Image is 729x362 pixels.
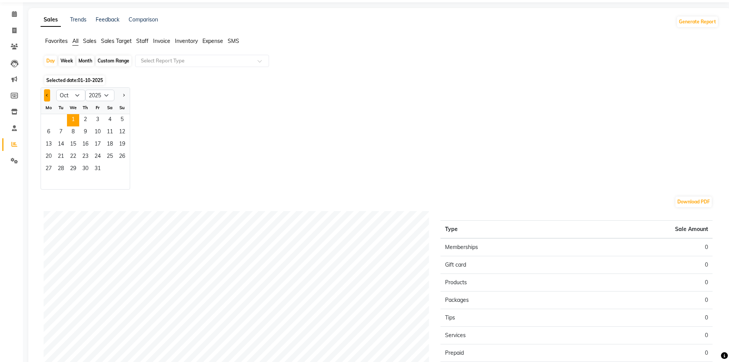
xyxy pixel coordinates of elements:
span: 24 [91,151,104,163]
div: Sunday, October 19, 2025 [116,139,128,151]
span: 11 [104,126,116,139]
td: Packages [440,292,576,309]
div: Monday, October 20, 2025 [42,151,55,163]
div: Month [77,56,94,66]
div: Wednesday, October 8, 2025 [67,126,79,139]
select: Select year [85,90,114,101]
div: Tuesday, October 21, 2025 [55,151,67,163]
td: Memberships [440,238,576,256]
span: 6 [42,126,55,139]
span: 8 [67,126,79,139]
a: Trends [70,16,86,23]
td: 0 [577,292,713,309]
div: Friday, October 31, 2025 [91,163,104,175]
div: Saturday, October 18, 2025 [104,139,116,151]
div: Thursday, October 9, 2025 [79,126,91,139]
span: 14 [55,139,67,151]
span: 9 [79,126,91,139]
span: 7 [55,126,67,139]
a: Feedback [96,16,119,23]
th: Sale Amount [577,221,713,239]
td: Prepaid [440,344,576,362]
div: Friday, October 17, 2025 [91,139,104,151]
span: 2 [79,114,91,126]
div: Su [116,102,128,114]
span: 12 [116,126,128,139]
button: Generate Report [677,16,718,27]
td: 0 [577,256,713,274]
span: Staff [136,38,148,44]
span: 01-10-2025 [78,77,103,83]
span: 10 [91,126,104,139]
span: 15 [67,139,79,151]
div: Mo [42,102,55,114]
span: 22 [67,151,79,163]
span: 20 [42,151,55,163]
div: Tuesday, October 7, 2025 [55,126,67,139]
button: Next month [121,89,127,102]
span: 3 [91,114,104,126]
div: Saturday, October 25, 2025 [104,151,116,163]
span: 19 [116,139,128,151]
span: 17 [91,139,104,151]
span: 23 [79,151,91,163]
td: Gift card [440,256,576,274]
span: 26 [116,151,128,163]
span: All [72,38,78,44]
span: 16 [79,139,91,151]
span: 1 [67,114,79,126]
div: Fr [91,102,104,114]
td: 0 [577,238,713,256]
div: We [67,102,79,114]
span: 27 [42,163,55,175]
span: 31 [91,163,104,175]
div: Wednesday, October 1, 2025 [67,114,79,126]
td: 0 [577,327,713,344]
span: 5 [116,114,128,126]
div: Saturday, October 11, 2025 [104,126,116,139]
div: Monday, October 6, 2025 [42,126,55,139]
div: Day [44,56,57,66]
span: 30 [79,163,91,175]
div: Thursday, October 2, 2025 [79,114,91,126]
td: 0 [577,274,713,292]
select: Select month [56,90,85,101]
button: Previous month [44,89,50,102]
th: Type [440,221,576,239]
span: Favorites [45,38,68,44]
td: Products [440,274,576,292]
span: 18 [104,139,116,151]
div: Thursday, October 30, 2025 [79,163,91,175]
span: 29 [67,163,79,175]
button: Download PDF [675,197,712,207]
div: Tuesday, October 14, 2025 [55,139,67,151]
a: Sales [41,13,61,27]
span: Expense [202,38,223,44]
div: Monday, October 27, 2025 [42,163,55,175]
div: Tuesday, October 28, 2025 [55,163,67,175]
span: 25 [104,151,116,163]
div: Friday, October 3, 2025 [91,114,104,126]
div: Sunday, October 5, 2025 [116,114,128,126]
span: 28 [55,163,67,175]
span: Invoice [153,38,170,44]
div: Monday, October 13, 2025 [42,139,55,151]
div: Wednesday, October 22, 2025 [67,151,79,163]
td: 0 [577,344,713,362]
div: Thursday, October 16, 2025 [79,139,91,151]
td: 0 [577,309,713,327]
span: Inventory [175,38,198,44]
span: SMS [228,38,239,44]
div: Wednesday, October 15, 2025 [67,139,79,151]
div: Saturday, October 4, 2025 [104,114,116,126]
div: Thursday, October 23, 2025 [79,151,91,163]
td: Services [440,327,576,344]
div: Friday, October 24, 2025 [91,151,104,163]
span: 13 [42,139,55,151]
span: Sales [83,38,96,44]
div: Week [59,56,75,66]
a: Comparison [129,16,158,23]
div: Sunday, October 12, 2025 [116,126,128,139]
div: Sunday, October 26, 2025 [116,151,128,163]
div: Wednesday, October 29, 2025 [67,163,79,175]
